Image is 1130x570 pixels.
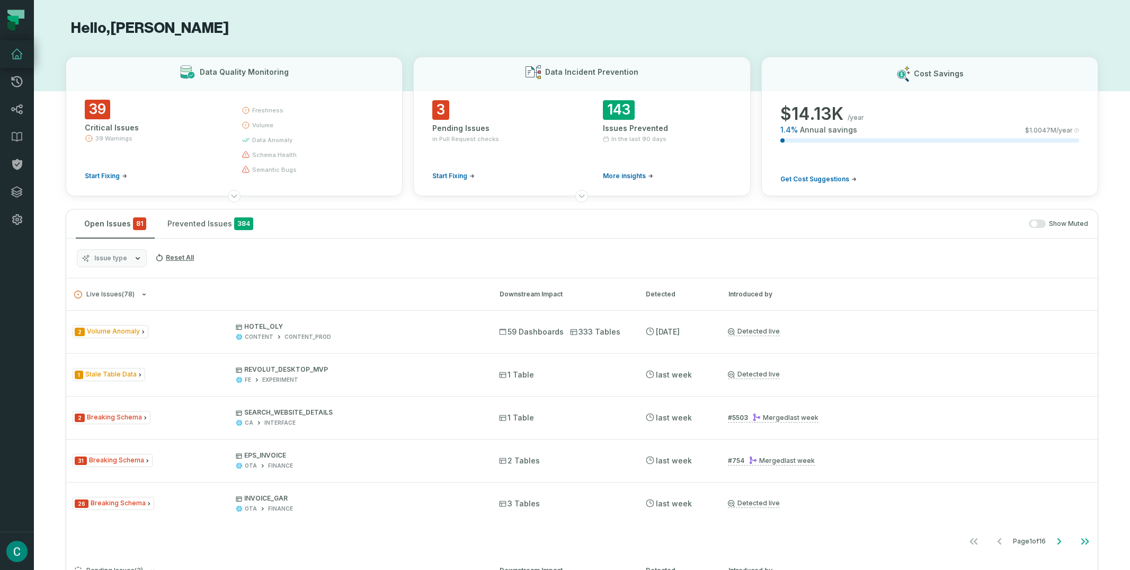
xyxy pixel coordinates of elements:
[432,100,449,120] span: 3
[234,217,253,230] span: 384
[987,531,1012,552] button: Go to previous page
[646,290,709,299] div: Detected
[603,172,653,180] a: More insights
[780,125,798,135] span: 1.4 %
[545,67,638,77] h3: Data Incident Prevention
[252,165,297,174] span: semantic bugs
[656,456,692,465] relative-time: Aug 13, 2025, 5:04 PM GMT+2
[603,100,635,120] span: 143
[603,172,646,180] span: More insights
[85,122,223,133] div: Critical Issues
[245,505,257,513] div: OTA
[728,327,780,336] a: Detected live
[76,209,155,238] button: Open Issues
[500,290,627,299] div: Downstream Impact
[236,365,481,374] p: REVOLUT_DESKTOP_MVP
[728,290,1090,299] div: Introduced by
[73,497,154,510] span: Issue Type
[159,209,262,238] button: Prevented Issues
[432,172,467,180] span: Start Fixing
[66,19,1098,38] h1: Hello, [PERSON_NAME]
[499,498,540,509] span: 3 Tables
[761,57,1098,196] button: Cost Savings$14.13K/year1.4%Annual savings$1.0047M/yearGet Cost Suggestions
[73,411,150,424] span: Issue Type
[728,456,815,466] a: #754Merged[DATE] 10:56:41
[236,408,481,417] p: SEARCH_WEBSITE_DETAILS
[499,455,540,466] span: 2 Tables
[656,370,692,379] relative-time: Aug 13, 2025, 5:32 PM GMT+2
[1046,531,1072,552] button: Go to next page
[85,100,110,119] span: 39
[236,322,481,331] p: HOTEL_OLY
[656,327,680,336] relative-time: Aug 18, 2025, 3:28 PM GMT+2
[133,217,146,230] span: critical issues and errors combined
[245,376,251,384] div: FE
[75,414,85,422] span: Severity
[252,121,273,129] span: volume
[252,106,283,115] span: freshness
[66,531,1098,552] nav: pagination
[75,499,88,508] span: Severity
[245,333,273,341] div: CONTENT
[268,505,293,513] div: FINANCE
[752,414,818,422] div: Merged
[94,254,127,262] span: Issue type
[73,368,145,381] span: Issue Type
[85,172,120,180] span: Start Fixing
[200,67,289,77] h3: Data Quality Monitoring
[77,249,147,267] button: Issue type
[252,151,297,159] span: schema health
[728,499,780,508] a: Detected live
[432,172,475,180] a: Start Fixing
[728,413,818,423] a: #5503Merged[DATE] 17:09:19
[1025,126,1073,135] span: $ 1.0047M /year
[499,370,534,380] span: 1 Table
[432,135,499,143] span: in Pull Request checks
[236,494,481,503] p: INVOICE_GAR
[800,125,857,135] span: Annual savings
[284,333,331,341] div: CONTENT_PROD
[266,220,1088,229] div: Show Muted
[66,57,403,196] button: Data Quality Monitoring39Critical Issues39 WarningsStart Fixingfreshnessvolumedata anomalyschema ...
[6,541,28,562] img: avatar of Cristian Gomez
[66,310,1098,554] div: Live Issues(78)
[432,123,560,134] div: Pending Issues
[1072,531,1098,552] button: Go to last page
[151,249,198,266] button: Reset All
[603,123,731,134] div: Issues Prevented
[848,113,864,122] span: /year
[728,370,780,379] a: Detected live
[656,413,692,422] relative-time: Aug 13, 2025, 5:09 PM GMT+2
[914,68,964,79] h3: Cost Savings
[85,172,127,180] a: Start Fixing
[780,175,849,183] span: Get Cost Suggestions
[499,327,564,337] span: 59 Dashboards
[75,328,85,336] span: Severity
[245,462,257,470] div: OTA
[749,457,815,464] div: Merged
[264,419,296,427] div: INTERFACE
[268,462,293,470] div: FINANCE
[73,325,148,338] span: Issue Type
[780,175,857,183] a: Get Cost Suggestions
[780,103,843,125] span: $ 14.13K
[656,499,692,508] relative-time: Aug 13, 2025, 5:04 PM GMT+2
[252,136,292,144] span: data anomaly
[236,451,481,460] p: EPS_INVOICE
[961,531,1098,552] ul: Page 1 of 16
[75,457,87,465] span: Severity
[611,135,666,143] span: In the last 90 days
[499,413,534,423] span: 1 Table
[262,376,298,384] div: EXPERIMENT
[74,291,481,299] button: Live Issues(78)
[788,414,818,422] relative-time: Aug 13, 2025, 5:09 PM GMT+2
[73,454,153,467] span: Issue Type
[570,327,620,337] span: 333 Tables
[785,457,815,464] relative-time: Aug 13, 2025, 10:56 AM GMT+2
[413,57,750,196] button: Data Incident Prevention3Pending Issuesin Pull Request checksStart Fixing143Issues PreventedIn th...
[95,134,132,143] span: 39 Warnings
[245,419,253,427] div: CA
[74,291,135,299] span: Live Issues ( 78 )
[75,371,83,379] span: Severity
[961,531,986,552] button: Go to first page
